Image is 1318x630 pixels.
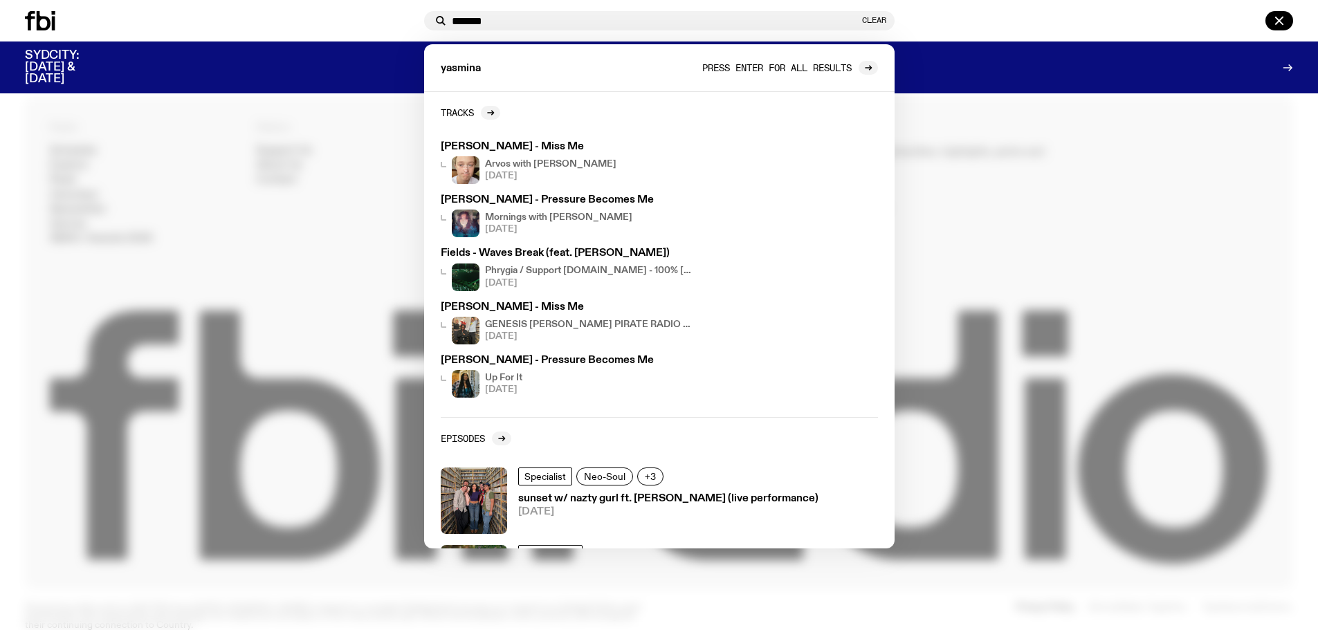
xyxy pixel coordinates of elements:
[441,195,695,205] h3: [PERSON_NAME] - Pressure Becomes Me
[435,297,701,350] a: [PERSON_NAME] - Miss MeGENESIS [PERSON_NAME] PIRATE RADIO TAKEOVER[DATE]
[702,62,852,73] span: Press enter for all results
[862,17,886,24] button: Clear
[25,50,113,85] h3: SYDCITY: [DATE] & [DATE]
[518,494,818,504] h3: sunset w/ nazty gurl ft. [PERSON_NAME] (live performance)
[435,136,701,189] a: [PERSON_NAME] - Miss MeArvos with [PERSON_NAME][DATE]
[485,266,695,275] h4: Phrygia / Support [DOMAIN_NAME] - 100% [GEOGRAPHIC_DATA] fusion
[485,320,695,329] h4: GENESIS [PERSON_NAME] PIRATE RADIO TAKEOVER
[441,433,485,443] h2: Episodes
[485,160,616,169] h4: Arvos with [PERSON_NAME]
[485,213,632,222] h4: Mornings with [PERSON_NAME]
[441,545,507,611] img: Ella Haber and Yasmina Sadiki
[441,64,481,74] span: yasmina
[485,225,632,234] span: [DATE]
[441,107,474,118] h2: Tracks
[441,302,695,313] h3: [PERSON_NAME] - Miss Me
[485,332,695,341] span: [DATE]
[441,355,695,366] h3: [PERSON_NAME] - Pressure Becomes Me
[441,248,695,259] h3: Fields - Waves Break (feat. [PERSON_NAME])
[441,432,511,445] a: Episodes
[485,279,695,288] span: [DATE]
[485,172,616,180] span: [DATE]
[441,142,695,152] h3: [PERSON_NAME] - Miss Me
[435,539,884,617] a: Ella Haber and Yasmina SadikiOn RotationWeekend Lunch with [PERSON_NAME] / Fusion Spotlight ~ [PE...
[702,61,878,75] a: Press enter for all results
[485,373,522,382] h4: Up For It
[452,370,479,398] img: Ify - a Brown Skin girl with black braided twists, looking up to the side with her tongue stickin...
[435,462,884,539] a: SpecialistNeo-Soul+3sunset w/ nazty gurl ft. [PERSON_NAME] (live performance)[DATE]
[518,507,818,517] span: [DATE]
[435,189,701,243] a: [PERSON_NAME] - Pressure Becomes MeMornings with [PERSON_NAME][DATE]
[435,350,701,403] a: [PERSON_NAME] - Pressure Becomes MeIfy - a Brown Skin girl with black braided twists, looking up ...
[485,385,522,394] span: [DATE]
[441,106,500,120] a: Tracks
[435,243,701,296] a: Fields - Waves Break (feat. [PERSON_NAME])Phrygia / Support [DOMAIN_NAME] - 100% [GEOGRAPHIC_DATA...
